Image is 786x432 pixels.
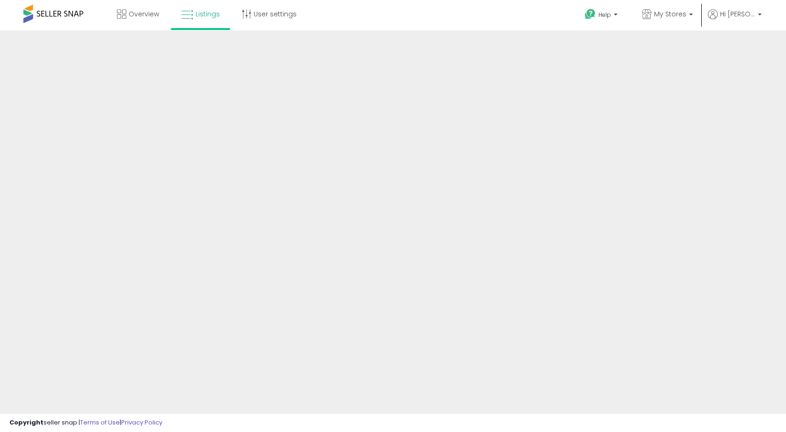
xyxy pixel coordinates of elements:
[598,11,611,19] span: Help
[584,8,596,20] i: Get Help
[9,418,44,427] strong: Copyright
[129,9,159,19] span: Overview
[9,418,162,427] div: seller snap | |
[654,9,686,19] span: My Stores
[577,1,627,30] a: Help
[708,9,762,30] a: Hi [PERSON_NAME]
[196,9,220,19] span: Listings
[121,418,162,427] a: Privacy Policy
[80,418,120,427] a: Terms of Use
[720,9,755,19] span: Hi [PERSON_NAME]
